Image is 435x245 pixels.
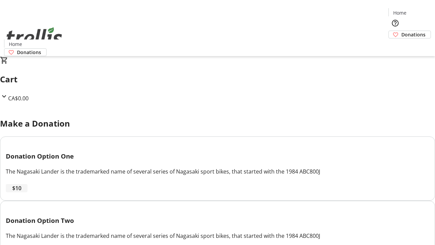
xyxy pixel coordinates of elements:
img: Orient E2E Organization WkPF0xhkgB's Logo [4,20,65,54]
span: Donations [401,31,425,38]
div: The Nagasaki Lander is the trademarked name of several series of Nagasaki sport bikes, that start... [6,232,429,240]
span: Home [9,40,22,48]
h3: Donation Option Two [6,216,429,225]
span: Donations [17,49,41,56]
button: $10 [6,184,28,192]
span: $10 [12,184,21,192]
button: Cart [388,38,402,52]
div: The Nagasaki Lander is the trademarked name of several series of Nagasaki sport bikes, that start... [6,167,429,176]
button: Help [388,16,402,30]
a: Home [4,40,26,48]
span: CA$0.00 [8,95,29,102]
a: Donations [4,48,47,56]
span: Home [393,9,406,16]
a: Home [389,9,411,16]
a: Donations [388,31,431,38]
h3: Donation Option One [6,151,429,161]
